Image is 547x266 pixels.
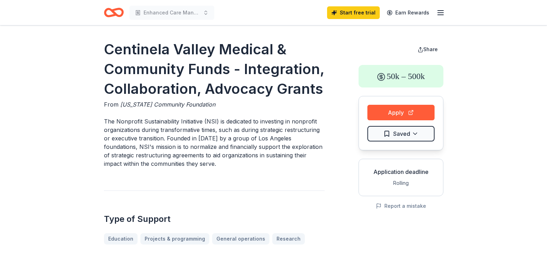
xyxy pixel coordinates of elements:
[365,179,437,187] div: Rolling
[144,8,200,17] span: Enhanced Care Management Project for Middle-Income Families
[104,40,325,99] h1: Centinela Valley Medical & Community Funds - Integration, Collaboration, Advocacy Grants
[104,4,124,21] a: Home
[120,101,215,108] span: [US_STATE] Community Foundation
[365,168,437,176] div: Application deadline
[212,233,269,244] a: General operations
[367,126,435,141] button: Saved
[393,129,410,138] span: Saved
[367,105,435,120] button: Apply
[104,100,325,109] div: From
[327,6,380,19] a: Start free trial
[104,117,325,168] p: The Nonprofit Sustainability Initiative (NSI) is dedicated to investing in nonprofit organization...
[129,6,214,20] button: Enhanced Care Management Project for Middle-Income Families
[412,42,443,56] button: Share
[359,65,443,87] div: 50k – 500k
[104,213,325,225] h2: Type of Support
[383,6,433,19] a: Earn Rewards
[272,233,305,244] a: Research
[104,233,138,244] a: Education
[376,202,426,210] button: Report a mistake
[140,233,209,244] a: Projects & programming
[423,46,438,52] span: Share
